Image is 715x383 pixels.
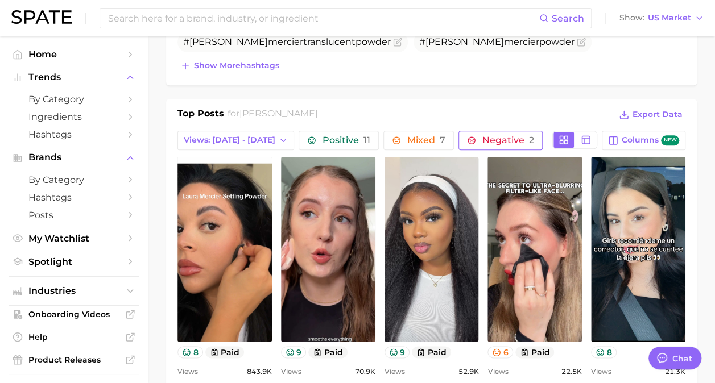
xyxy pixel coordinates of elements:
span: Columns [622,135,679,146]
button: 6 [487,346,513,358]
span: Show more hashtags [194,61,279,70]
span: 7 [440,135,445,145]
button: Show morehashtags [177,58,282,74]
span: 21.3k [665,365,685,378]
span: 22.5k [561,365,582,378]
img: SPATE [11,10,72,24]
span: US Market [648,15,691,21]
h2: for [228,107,318,124]
span: 70.9k [355,365,375,378]
button: 8 [177,346,203,358]
span: Search [552,13,584,24]
button: Flag as miscategorized or irrelevant [393,38,402,47]
a: Hashtags [9,126,139,143]
span: # translucentpowder [183,36,391,47]
span: Views [591,365,611,378]
span: Export Data [633,110,683,119]
span: [PERSON_NAME] [239,108,318,119]
button: 9 [281,346,307,358]
span: Positive [323,136,370,145]
button: paid [308,346,348,358]
span: Negative [482,136,534,145]
span: by Category [28,174,119,185]
span: Product Releases [28,355,119,365]
span: Trends [28,72,119,82]
a: Help [9,328,139,345]
span: mercier [504,36,539,47]
span: 52.9k [458,365,478,378]
button: ShowUS Market [617,11,706,26]
span: Views [281,365,301,378]
a: Ingredients [9,108,139,126]
span: Spotlight [28,256,119,267]
span: [PERSON_NAME] [425,36,504,47]
a: Home [9,45,139,63]
span: Posts [28,210,119,220]
a: Hashtags [9,189,139,206]
button: Brands [9,149,139,166]
button: paid [515,346,555,358]
span: Views [385,365,405,378]
span: Brands [28,152,119,163]
button: 9 [385,346,410,358]
span: Hashtags [28,192,119,203]
span: [PERSON_NAME] [189,36,268,47]
span: Hashtags [28,129,119,140]
span: My Watchlist [28,233,119,244]
span: Views: [DATE] - [DATE] [184,135,275,145]
span: Show [619,15,644,21]
a: by Category [9,90,139,108]
span: by Category [28,94,119,105]
span: 11 [363,135,370,145]
span: Industries [28,286,119,296]
span: Help [28,332,119,342]
button: Trends [9,69,139,86]
a: by Category [9,171,139,189]
span: mercier [268,36,303,47]
span: new [661,135,679,146]
span: Views [487,365,508,378]
span: Onboarding Videos [28,309,119,319]
a: Posts [9,206,139,224]
span: # powder [419,36,575,47]
button: Columnsnew [602,131,685,150]
a: My Watchlist [9,230,139,247]
span: Ingredients [28,111,119,122]
button: 8 [591,346,617,358]
span: Home [28,49,119,60]
button: Views: [DATE] - [DATE] [177,131,294,150]
span: Views [177,365,198,378]
a: Product Releases [9,351,139,368]
a: Onboarding Videos [9,306,139,323]
button: Export Data [616,107,685,123]
button: paid [412,346,451,358]
h1: Top Posts [177,107,224,124]
span: Mixed [407,136,445,145]
span: 2 [529,135,534,145]
span: 843.9k [247,365,272,378]
button: paid [205,346,245,358]
a: Spotlight [9,253,139,270]
input: Search here for a brand, industry, or ingredient [107,9,539,28]
button: Industries [9,282,139,299]
button: Flag as miscategorized or irrelevant [577,38,586,47]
